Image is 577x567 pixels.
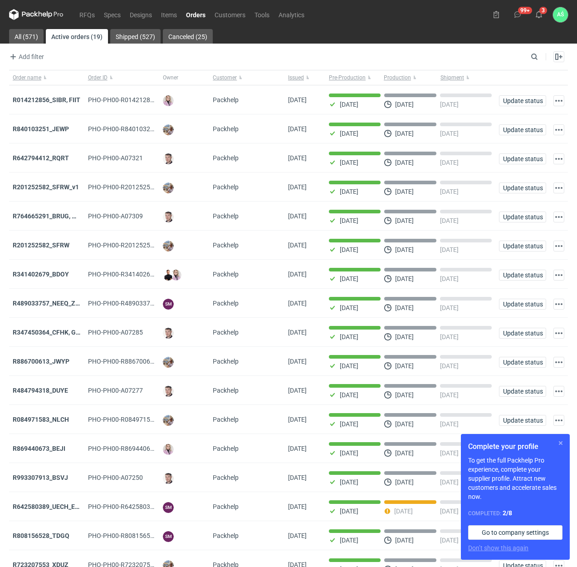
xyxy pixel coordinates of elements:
span: Update status [503,127,542,133]
p: [DATE] [440,333,459,340]
p: [DATE] [395,420,414,428]
button: Actions [553,328,564,339]
button: Actions [553,270,564,281]
a: Shipped (527) [110,29,161,44]
a: Designs [125,9,156,20]
button: Actions [553,241,564,251]
button: Update status [499,182,546,193]
span: PHO-PH00-R084971583_NLCH [88,416,177,423]
strong: 2 / 8 [503,509,512,517]
a: R484794318_DUYE [13,387,68,394]
figcaption: SM [163,299,174,310]
a: Go to company settings [468,525,562,540]
p: [DATE] [340,449,358,457]
p: [DATE] [340,275,358,282]
a: All (571) [9,29,44,44]
a: Analytics [274,9,309,20]
img: Klaudia Wiśniewska [171,270,181,281]
p: [DATE] [440,130,459,137]
button: Actions [553,357,564,368]
p: [DATE] [395,478,414,486]
img: Maciej Sikora [163,386,174,397]
span: Shipment [440,74,464,81]
span: Update status [503,417,542,424]
p: [DATE] [395,130,414,137]
span: PHO-PH00-R489033757_NEEQ_ZVYP_WVPK_PHVG_SDDZ_GAYC [88,300,272,307]
img: Maciej Sikora [163,328,174,339]
span: 25/09/2025 [288,329,307,336]
strong: R201252582_SFRW [13,242,69,249]
span: PHO-PH00-R201252582_SFRW [88,242,177,249]
p: [DATE] [395,391,414,399]
p: [DATE] [395,188,414,195]
span: 19/09/2025 [288,445,307,452]
button: Actions [553,415,564,426]
span: PHO-PH00-A07309 [88,212,143,220]
p: [DATE] [340,159,358,166]
button: Update status [499,212,546,222]
span: Update status [503,98,542,104]
p: [DATE] [340,362,358,370]
a: Orders [181,9,210,20]
p: [DATE] [440,275,459,282]
div: Adrian Świerżewski [553,7,568,22]
span: 03/10/2025 [288,125,307,133]
button: Pre-Production [325,70,382,85]
span: PHO-PH00-R201252582_SFRW_V1 [88,183,187,191]
a: R869440673_BEJI [13,445,65,452]
span: Order name [13,74,41,81]
p: [DATE] [340,391,358,399]
img: Maciej Sikora [163,473,174,484]
p: [DATE] [395,333,414,340]
p: [DATE] [340,101,358,108]
span: 30/09/2025 [288,242,307,249]
svg: Packhelp Pro [9,9,64,20]
p: [DATE] [440,391,459,399]
span: 24/09/2025 [288,387,307,394]
p: [DATE] [440,159,459,166]
span: PHO-PH00-A07250 [88,474,143,481]
strong: R014212856_SIBR, FIIT [13,96,80,104]
img: Maciej Sikora [163,153,174,164]
a: Active orders (19) [46,29,108,44]
p: [DATE] [440,217,459,224]
span: Update status [503,301,542,307]
button: Actions [553,299,564,310]
a: RFQs [75,9,99,20]
figcaption: AŚ [553,7,568,22]
span: Packhelp [213,474,239,481]
p: [DATE] [395,362,414,370]
span: Update status [503,243,542,249]
button: Update status [499,299,546,310]
span: Packhelp [213,212,239,220]
img: Klaudia Wiśniewska [163,95,174,106]
span: PHO-PH00-A07277 [88,387,143,394]
span: 29/09/2025 [288,300,307,307]
p: [DATE] [340,508,358,515]
p: [DATE] [340,420,358,428]
img: Maciej Sikora [163,212,174,222]
span: Packhelp [213,154,239,162]
a: R084971583_NLCH [13,416,69,423]
button: Update status [499,386,546,397]
span: 06/10/2025 [288,96,307,104]
span: Packhelp [213,387,239,394]
strong: R489033757_NEEQ_ZVYP_WVPK_PHVG_SDDZ_GAYC [13,300,166,307]
span: Packhelp [213,125,239,133]
button: Actions [553,124,564,135]
img: Michał Palasek [163,182,174,193]
span: Packhelp [213,271,239,278]
strong: R642794412_RQRT [13,154,69,162]
p: [DATE] [440,449,459,457]
button: Actions [553,182,564,193]
p: [DATE] [395,217,414,224]
h1: Complete your profile [468,441,562,452]
span: Packhelp [213,183,239,191]
p: [DATE] [440,188,459,195]
strong: R642580389_UECH_ESJL [13,503,86,510]
button: Actions [553,153,564,164]
a: R840103251_JEWP [13,125,69,133]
